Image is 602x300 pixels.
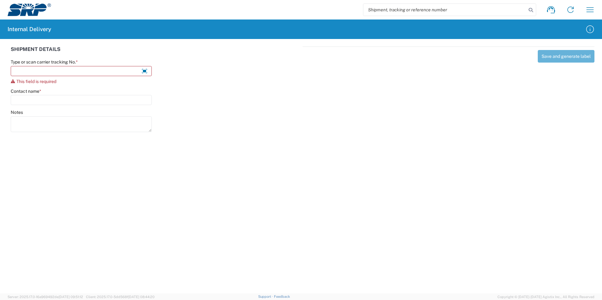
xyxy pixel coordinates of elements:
[11,47,299,59] div: SHIPMENT DETAILS
[8,295,83,299] span: Server: 2025.17.0-16a969492de
[8,25,51,33] h2: Internal Delivery
[497,294,594,300] span: Copyright © [DATE]-[DATE] Agistix Inc., All Rights Reserved
[11,88,41,94] label: Contact name
[8,3,51,16] img: srp
[86,295,155,299] span: Client: 2025.17.0-5dd568f
[11,109,23,115] label: Notes
[128,295,155,299] span: [DATE] 08:44:20
[274,295,290,298] a: Feedback
[363,4,526,16] input: Shipment, tracking or reference number
[11,59,78,65] label: Type or scan carrier tracking No.
[258,295,274,298] a: Support
[16,79,56,84] span: This field is required
[59,295,83,299] span: [DATE] 09:51:12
